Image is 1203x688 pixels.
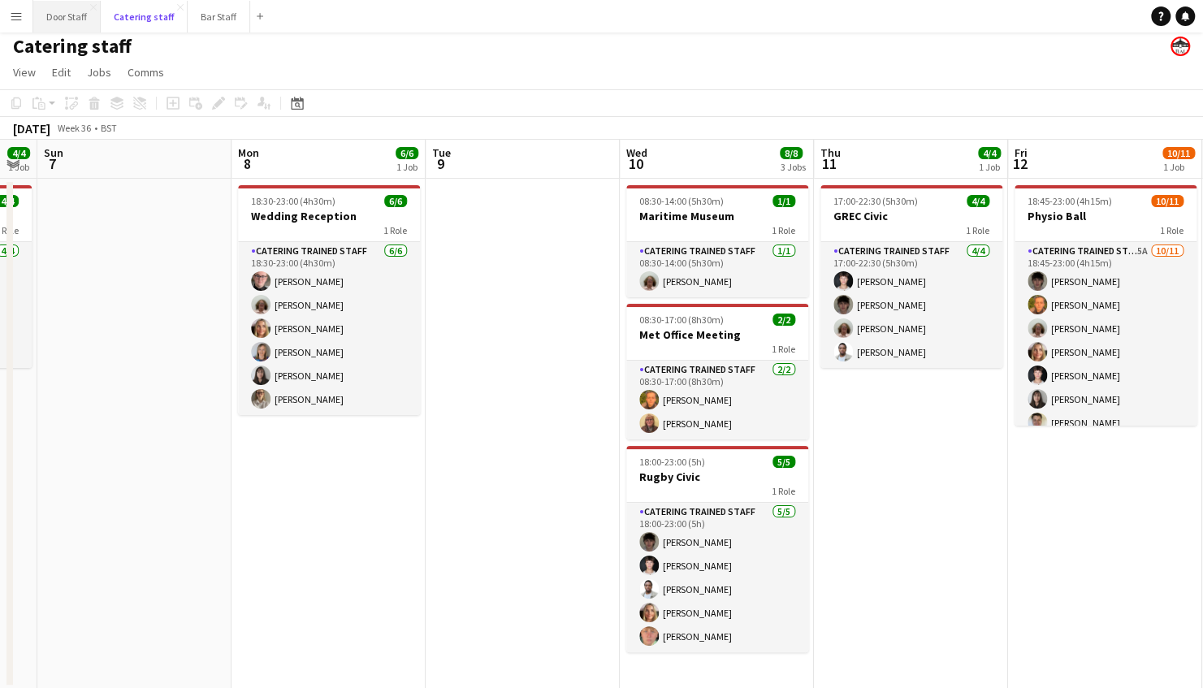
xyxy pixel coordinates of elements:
[626,503,808,652] app-card-role: Catering trained staff5/518:00-23:00 (5h)[PERSON_NAME][PERSON_NAME][PERSON_NAME][PERSON_NAME][PER...
[772,456,795,468] span: 5/5
[87,65,111,80] span: Jobs
[818,154,841,173] span: 11
[432,145,451,160] span: Tue
[1015,185,1197,426] app-job-card: 18:45-23:00 (4h15m)10/11Physio Ball1 RoleCatering trained staff5A10/1118:45-23:00 (4h15m)[PERSON_...
[1163,161,1194,173] div: 1 Job
[33,1,101,32] button: Door Staff
[128,65,164,80] span: Comms
[396,161,418,173] div: 1 Job
[820,185,1002,368] app-job-card: 17:00-22:30 (5h30m)4/4GREC Civic1 RoleCatering trained staff4/417:00-22:30 (5h30m)[PERSON_NAME][P...
[45,62,77,83] a: Edit
[626,185,808,297] app-job-card: 08:30-14:00 (5h30m)1/1Maritime Museum1 RoleCatering trained staff1/108:30-14:00 (5h30m)[PERSON_NAME]
[781,161,806,173] div: 3 Jobs
[772,314,795,326] span: 2/2
[1160,224,1184,236] span: 1 Role
[772,224,795,236] span: 1 Role
[639,314,724,326] span: 08:30-17:00 (8h30m)
[1171,37,1190,56] app-user-avatar: Beach Ballroom
[236,154,259,173] span: 8
[101,122,117,134] div: BST
[978,147,1001,159] span: 4/4
[238,242,420,415] app-card-role: Catering trained staff6/618:30-23:00 (4h30m)[PERSON_NAME][PERSON_NAME][PERSON_NAME][PERSON_NAME][...
[41,154,63,173] span: 7
[772,343,795,355] span: 1 Role
[1162,147,1195,159] span: 10/11
[101,1,188,32] button: Catering staff
[979,161,1000,173] div: 1 Job
[1028,195,1112,207] span: 18:45-23:00 (4h15m)
[52,65,71,80] span: Edit
[820,145,841,160] span: Thu
[624,154,647,173] span: 10
[54,122,94,134] span: Week 36
[44,145,63,160] span: Sun
[833,195,918,207] span: 17:00-22:30 (5h30m)
[1151,195,1184,207] span: 10/11
[13,34,132,58] h1: Catering staff
[626,209,808,223] h3: Maritime Museum
[6,62,42,83] a: View
[966,224,989,236] span: 1 Role
[121,62,171,83] a: Comms
[80,62,118,83] a: Jobs
[238,185,420,415] app-job-card: 18:30-23:00 (4h30m)6/6Wedding Reception1 RoleCatering trained staff6/618:30-23:00 (4h30m)[PERSON_...
[626,469,808,484] h3: Rugby Civic
[430,154,451,173] span: 9
[188,1,250,32] button: Bar Staff
[238,145,259,160] span: Mon
[251,195,335,207] span: 18:30-23:00 (4h30m)
[967,195,989,207] span: 4/4
[7,147,30,159] span: 4/4
[626,145,647,160] span: Wed
[780,147,803,159] span: 8/8
[13,120,50,136] div: [DATE]
[626,361,808,439] app-card-role: Catering trained staff2/208:30-17:00 (8h30m)[PERSON_NAME][PERSON_NAME]
[383,224,407,236] span: 1 Role
[1012,154,1028,173] span: 12
[639,195,724,207] span: 08:30-14:00 (5h30m)
[1015,145,1028,160] span: Fri
[626,327,808,342] h3: Met Office Meeting
[396,147,418,159] span: 6/6
[772,195,795,207] span: 1/1
[626,242,808,297] app-card-role: Catering trained staff1/108:30-14:00 (5h30m)[PERSON_NAME]
[820,209,1002,223] h3: GREC Civic
[639,456,705,468] span: 18:00-23:00 (5h)
[772,485,795,497] span: 1 Role
[384,195,407,207] span: 6/6
[820,242,1002,368] app-card-role: Catering trained staff4/417:00-22:30 (5h30m)[PERSON_NAME][PERSON_NAME][PERSON_NAME][PERSON_NAME]
[626,446,808,652] app-job-card: 18:00-23:00 (5h)5/5Rugby Civic1 RoleCatering trained staff5/518:00-23:00 (5h)[PERSON_NAME][PERSON...
[626,304,808,439] app-job-card: 08:30-17:00 (8h30m)2/2Met Office Meeting1 RoleCatering trained staff2/208:30-17:00 (8h30m)[PERSON...
[1015,209,1197,223] h3: Physio Ball
[1015,242,1197,533] app-card-role: Catering trained staff5A10/1118:45-23:00 (4h15m)[PERSON_NAME][PERSON_NAME][PERSON_NAME][PERSON_NA...
[238,209,420,223] h3: Wedding Reception
[13,65,36,80] span: View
